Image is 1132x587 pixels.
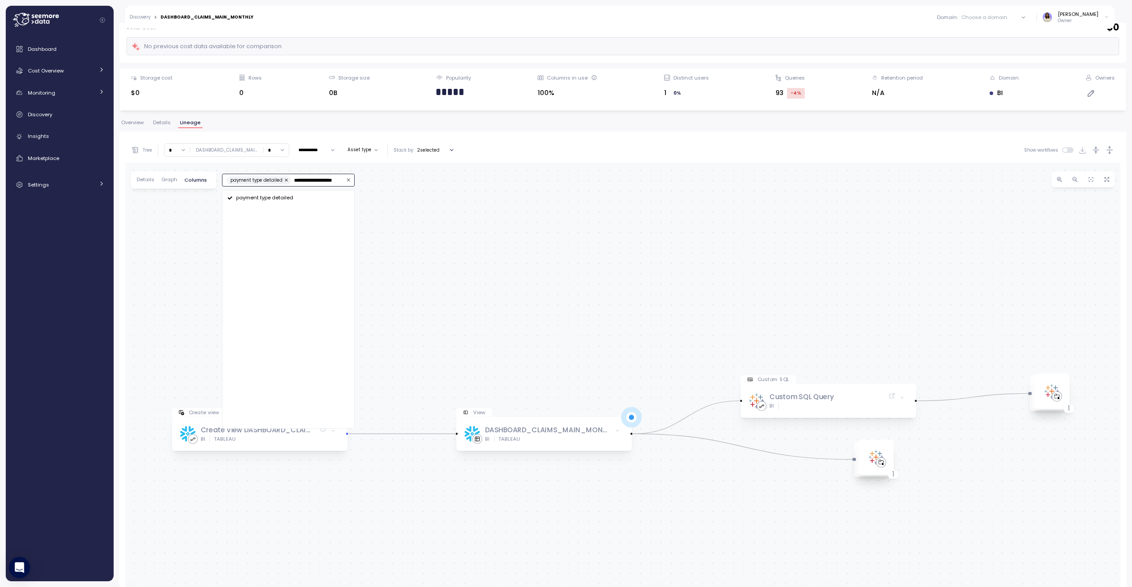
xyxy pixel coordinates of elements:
div: $0 [131,88,172,98]
div: > [154,15,157,20]
div: Popularity [446,74,471,81]
div: TABLEAU [214,435,236,442]
div: 0B [329,88,370,98]
div: Choose a domain [961,14,1007,21]
div: BI [485,435,490,442]
div: 1 [664,88,709,99]
div: DASHBOARD_CLAIMS_MAI ... [196,147,257,153]
div: 100% [538,88,597,98]
div: Retention period [881,74,923,81]
button: Clear value [344,176,352,184]
a: Settings [9,176,110,194]
div: Create View DASHBOARD_CLAIMS_MAIN_MONTHLY [200,425,315,436]
span: Marketplace [28,155,59,162]
a: Discovery [9,106,110,123]
div: Domain [999,74,1019,81]
a: Cost Overview [9,62,110,80]
div: No previous cost data available for comparison [131,42,282,52]
g: Edge from 67ee781bb484496b33d69367 to 67ee7815f47a117169168a9a [917,393,1028,401]
g: Edge from 67ee77d3b484496b33d39549 to 67ee781bb484496b33d69367 [633,401,739,434]
div: 0 [239,88,262,98]
span: Monitoring [28,89,55,96]
span: Details [137,177,154,182]
a: Marketplace [9,149,110,167]
div: BI [990,88,1019,98]
span: Overview [121,120,144,125]
p: Stack by: [394,147,414,153]
span: Dashboard [28,46,57,53]
span: Graph [161,177,177,182]
p: Custom SQL [757,376,789,383]
span: Settings [28,181,49,188]
div: 93 [776,88,805,99]
div: BI [769,403,774,410]
div: DASHBOARD_CLAIMS_MAIN_MONTHLY [161,15,253,19]
a: Discovery [130,15,150,19]
a: Dashboard [9,40,110,58]
span: payment type detailed [236,194,293,202]
div: BI [200,435,205,442]
div: Distinct users [673,74,709,81]
div: Queries [785,74,805,81]
div: Columns in use [547,74,597,81]
g: Edge from 67ee77d3b484496b33d39549 to 682a7b39c7fa21cb29d778d8 [633,434,852,460]
div: TABLEAU [498,435,520,442]
span: Details [153,120,171,125]
div: [PERSON_NAME] [1058,11,1098,18]
p: Domain : [937,14,958,21]
p: Owner [1058,18,1098,24]
span: Columns [184,178,207,183]
img: ACg8ocLZbCfiIcRY1UvIrSclsFfpd9IZ23ZbUkX6e8hl_ICG-iWpeXo=s96-c [1043,12,1052,22]
button: Asset type [344,145,382,155]
div: Rows [249,74,262,81]
p: Tree [143,147,152,153]
a: Monitoring [9,84,110,102]
div: 0 % [670,88,685,99]
p: View [473,409,485,416]
p: 1 [892,469,895,480]
div: DASHBOARD_CLAIMS_MAIN_MONTHLY [485,425,611,436]
span: Insights [28,133,49,140]
p: 2 selected [417,147,440,153]
div: Owners [1095,74,1115,81]
div: Open Intercom Messenger [9,557,30,578]
div: Storage cost [140,74,172,81]
div: N/A [872,88,923,98]
div: Storage size [338,74,370,81]
div: -4 % [787,88,805,99]
a: Insights [9,128,110,145]
button: Collapse navigation [97,17,108,23]
span: Show workflows [1024,147,1063,153]
span: payment type detailed [230,176,283,184]
span: Discovery [28,111,52,118]
span: Cost Overview [28,67,64,74]
div: Custom SQL Query [769,392,834,403]
p: Create view [188,409,219,416]
span: Lineage [180,120,201,125]
p: 1 [1068,404,1070,414]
